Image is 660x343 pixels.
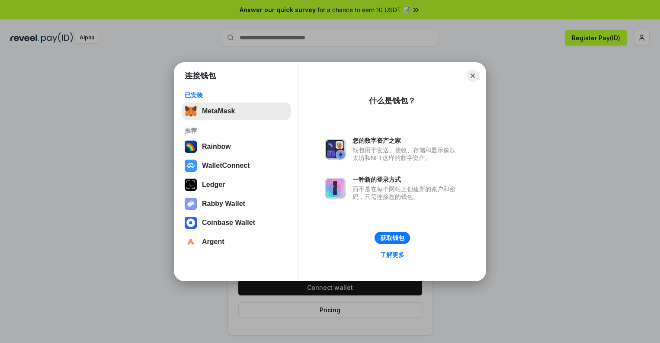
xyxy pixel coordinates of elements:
div: Rainbow [202,143,231,151]
button: Rainbow [182,138,291,155]
button: MetaMask [182,103,291,120]
button: 获取钱包 [375,232,410,244]
div: 了解更多 [380,251,404,259]
img: svg+xml,%3Csvg%20width%3D%2228%22%20height%3D%2228%22%20viewBox%3D%220%200%2028%2028%22%20fill%3D... [185,236,197,248]
img: svg+xml,%3Csvg%20width%3D%22120%22%20height%3D%22120%22%20viewBox%3D%220%200%20120%20120%22%20fil... [185,141,197,153]
div: Rabby Wallet [202,200,245,208]
div: 推荐 [185,127,288,135]
img: svg+xml,%3Csvg%20xmlns%3D%22http%3A%2F%2Fwww.w3.org%2F2000%2Fsvg%22%20width%3D%2228%22%20height%3... [185,179,197,191]
div: 钱包用于发送、接收、存储和显示像以太坊和NFT这样的数字资产。 [352,146,460,162]
img: svg+xml,%3Csvg%20xmlns%3D%22http%3A%2F%2Fwww.w3.org%2F2000%2Fsvg%22%20fill%3D%22none%22%20viewBox... [185,198,197,210]
button: Close [467,70,479,82]
div: 什么是钱包？ [369,96,416,106]
div: 而不是在每个网站上创建新的账户和密码，只需连接您的钱包。 [352,185,460,201]
div: Argent [202,238,224,246]
button: Coinbase Wallet [182,214,291,231]
button: WalletConnect [182,157,291,174]
h1: 连接钱包 [185,71,216,81]
a: 了解更多 [375,249,410,260]
button: Argent [182,233,291,250]
div: WalletConnect [202,162,250,170]
div: 您的数字资产之家 [352,137,460,144]
div: Ledger [202,181,225,189]
img: svg+xml,%3Csvg%20fill%3D%22none%22%20height%3D%2233%22%20viewBox%3D%220%200%2035%2033%22%20width%... [185,105,197,117]
img: svg+xml,%3Csvg%20xmlns%3D%22http%3A%2F%2Fwww.w3.org%2F2000%2Fsvg%22%20fill%3D%22none%22%20viewBox... [325,178,346,199]
div: 一种新的登录方式 [352,176,460,183]
div: 已安装 [185,91,288,99]
button: Rabby Wallet [182,195,291,212]
img: svg+xml,%3Csvg%20width%3D%2228%22%20height%3D%2228%22%20viewBox%3D%220%200%2028%2028%22%20fill%3D... [185,217,197,229]
button: Ledger [182,176,291,193]
img: svg+xml,%3Csvg%20width%3D%2228%22%20height%3D%2228%22%20viewBox%3D%220%200%2028%2028%22%20fill%3D... [185,160,197,172]
div: Coinbase Wallet [202,219,255,227]
div: 获取钱包 [380,234,404,242]
div: MetaMask [202,107,235,115]
img: svg+xml,%3Csvg%20xmlns%3D%22http%3A%2F%2Fwww.w3.org%2F2000%2Fsvg%22%20fill%3D%22none%22%20viewBox... [325,139,346,160]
